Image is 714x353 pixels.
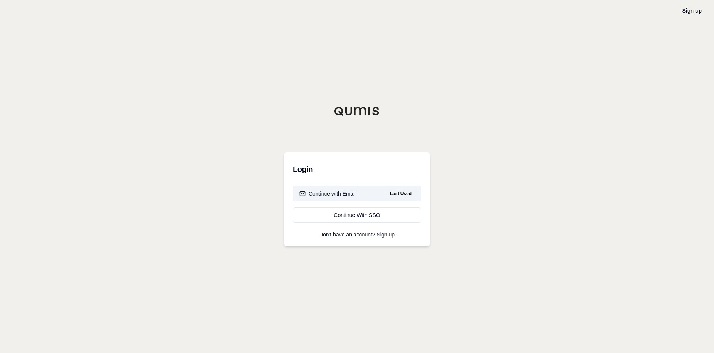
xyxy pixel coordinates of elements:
[682,8,702,14] a: Sign up
[293,207,421,223] a: Continue With SSO
[334,107,380,116] img: Qumis
[293,232,421,237] p: Don't have an account?
[293,186,421,201] button: Continue with EmailLast Used
[299,211,415,219] div: Continue With SSO
[293,162,421,177] h3: Login
[387,189,415,198] span: Last Used
[299,190,356,198] div: Continue with Email
[377,232,395,238] a: Sign up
